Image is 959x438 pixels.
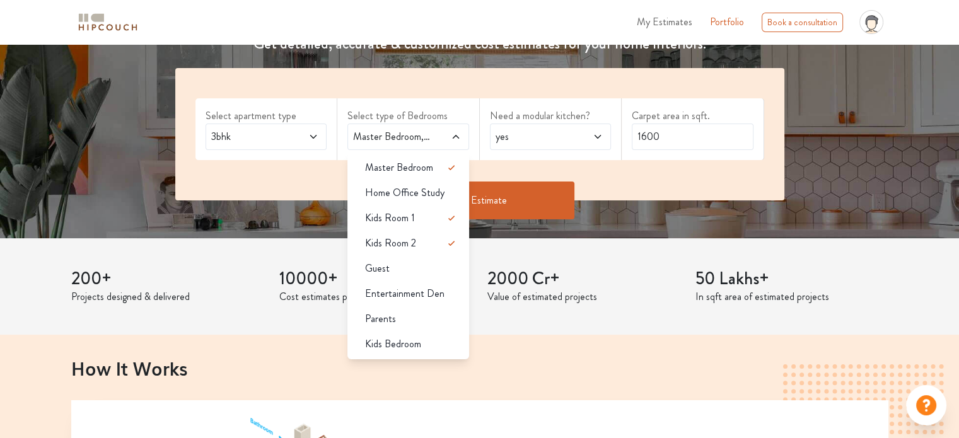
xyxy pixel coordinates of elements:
button: Get Estimate [385,182,574,219]
span: Kids Room 1 [365,210,415,226]
span: Guest [365,261,390,276]
span: Kids Bedroom [365,337,421,352]
span: Home Office Study [365,185,445,200]
span: Parents [365,311,396,326]
span: My Estimates [637,14,692,29]
span: logo-horizontal.svg [76,8,139,37]
span: 3bhk [209,129,291,144]
span: yes [493,129,576,144]
label: Carpet area in sqft. [632,108,753,124]
span: Kids Room 2 [365,236,416,251]
img: logo-horizontal.svg [76,11,139,33]
h2: How It Works [71,357,888,379]
label: Need a modular kitchen? [490,108,612,124]
h3: 2000 Cr+ [487,268,680,290]
h3: 200+ [71,268,264,290]
a: Portfolio [710,14,744,30]
p: Value of estimated projects [487,289,680,304]
h3: 50 Lakhs+ [695,268,888,290]
span: Master Bedroom [365,160,433,175]
label: Select type of Bedrooms [347,108,469,124]
input: Enter area sqft [632,124,753,150]
h3: 10000+ [279,268,472,290]
p: Projects designed & delivered [71,289,264,304]
p: Cost estimates provided [279,289,472,304]
div: Book a consultation [762,13,843,32]
label: Select apartment type [206,108,327,124]
span: Entertainment Den [365,286,445,301]
span: Master Bedroom,Kids Room 1,Kids Room 2 [351,129,433,144]
p: In sqft area of estimated projects [695,289,888,304]
h4: Get detailed, accurate & customized cost estimates for your home Interiors. [168,35,792,53]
